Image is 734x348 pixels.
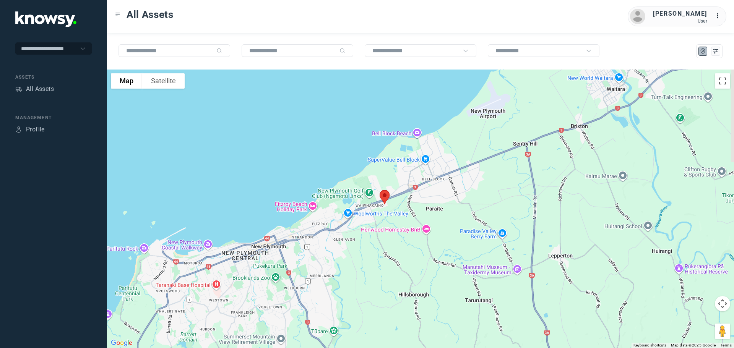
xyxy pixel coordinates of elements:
div: : [715,11,724,21]
div: Assets [15,86,22,92]
img: Google [109,338,134,348]
div: List [712,48,719,55]
div: [PERSON_NAME] [653,9,707,18]
button: Show satellite imagery [142,73,185,89]
div: Management [15,114,92,121]
tspan: ... [715,13,723,19]
div: Profile [15,126,22,133]
span: All Assets [127,8,174,21]
a: ProfileProfile [15,125,45,134]
div: Map [700,48,706,55]
div: All Assets [26,84,54,94]
button: Toggle fullscreen view [715,73,730,89]
div: User [653,18,707,24]
div: Profile [26,125,45,134]
img: avatar.png [630,9,645,24]
div: : [715,11,724,22]
div: Toggle Menu [115,12,120,17]
div: Assets [15,74,92,81]
div: Search [339,48,346,54]
img: Application Logo [15,11,76,27]
button: Keyboard shortcuts [633,343,666,348]
a: Terms (opens in new tab) [720,343,732,347]
div: Search [216,48,222,54]
button: Drag Pegman onto the map to open Street View [715,324,730,339]
a: AssetsAll Assets [15,84,54,94]
button: Map camera controls [715,296,730,311]
span: Map data ©2025 Google [671,343,716,347]
button: Show street map [111,73,142,89]
a: Open this area in Google Maps (opens a new window) [109,338,134,348]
